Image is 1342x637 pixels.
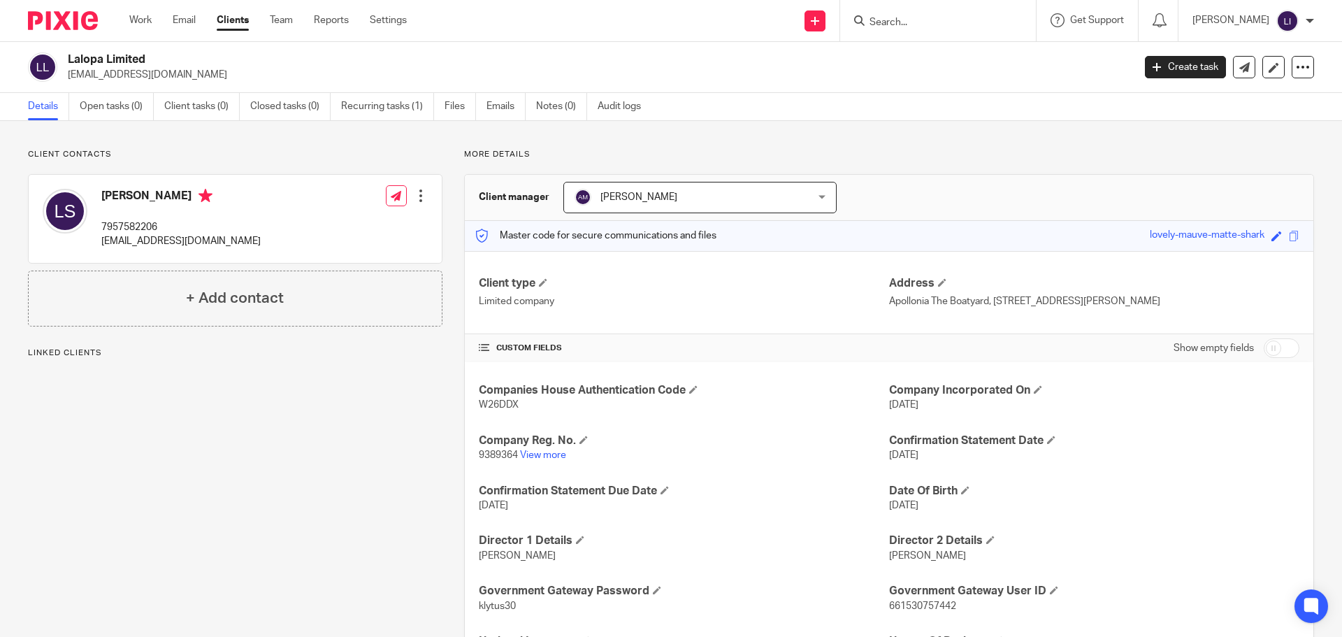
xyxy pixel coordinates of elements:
[43,189,87,234] img: svg%3E
[889,276,1299,291] h4: Address
[479,450,518,460] span: 9389364
[199,189,212,203] i: Primary
[479,434,889,448] h4: Company Reg. No.
[889,450,918,460] span: [DATE]
[173,13,196,27] a: Email
[479,343,889,354] h4: CUSTOM FIELDS
[486,93,526,120] a: Emails
[479,551,556,561] span: [PERSON_NAME]
[68,68,1124,82] p: [EMAIL_ADDRESS][DOMAIN_NAME]
[889,501,918,510] span: [DATE]
[479,276,889,291] h4: Client type
[101,234,261,248] p: [EMAIL_ADDRESS][DOMAIN_NAME]
[1192,13,1269,27] p: [PERSON_NAME]
[464,149,1314,160] p: More details
[600,192,677,202] span: [PERSON_NAME]
[217,13,249,27] a: Clients
[28,348,442,359] p: Linked clients
[479,400,519,410] span: W26DDX
[28,11,98,30] img: Pixie
[889,434,1299,448] h4: Confirmation Statement Date
[889,294,1299,308] p: Apollonia The Boatyard, [STREET_ADDRESS][PERSON_NAME]
[889,584,1299,599] h4: Government Gateway User ID
[129,13,152,27] a: Work
[270,13,293,27] a: Team
[250,93,331,120] a: Closed tasks (0)
[28,93,69,120] a: Details
[479,294,889,308] p: Limited company
[341,93,434,120] a: Recurring tasks (1)
[479,484,889,499] h4: Confirmation Statement Due Date
[598,93,651,120] a: Audit logs
[68,52,913,67] h2: Lalopa Limited
[479,601,516,611] span: klytus30
[889,383,1299,398] h4: Company Incorporated On
[1276,10,1299,32] img: svg%3E
[479,190,549,204] h3: Client manager
[314,13,349,27] a: Reports
[536,93,587,120] a: Notes (0)
[868,17,994,29] input: Search
[101,189,261,206] h4: [PERSON_NAME]
[889,534,1299,548] h4: Director 2 Details
[1070,15,1124,25] span: Get Support
[186,287,284,309] h4: + Add contact
[475,229,716,243] p: Master code for secure communications and files
[80,93,154,120] a: Open tasks (0)
[479,383,889,398] h4: Companies House Authentication Code
[889,484,1299,499] h4: Date Of Birth
[164,93,240,120] a: Client tasks (0)
[889,601,956,611] span: 661530757442
[1174,341,1254,355] label: Show empty fields
[28,52,57,82] img: svg%3E
[28,149,442,160] p: Client contacts
[101,220,261,234] p: 7957582206
[889,551,966,561] span: [PERSON_NAME]
[479,501,508,510] span: [DATE]
[575,189,591,206] img: svg%3E
[1145,56,1226,78] a: Create task
[479,534,889,548] h4: Director 1 Details
[1150,228,1264,244] div: lovely-mauve-matte-shark
[889,400,918,410] span: [DATE]
[370,13,407,27] a: Settings
[520,450,566,460] a: View more
[445,93,476,120] a: Files
[479,584,889,599] h4: Government Gateway Password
